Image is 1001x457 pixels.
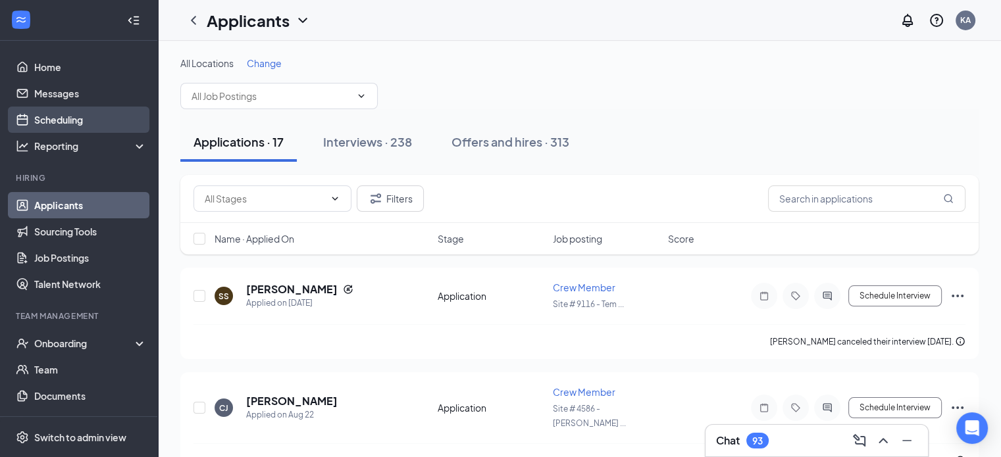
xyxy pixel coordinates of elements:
[343,284,353,295] svg: Reapply
[34,192,147,218] a: Applicants
[756,291,772,301] svg: Note
[875,433,891,448] svg: ChevronUp
[34,245,147,271] a: Job Postings
[330,193,340,204] svg: ChevronDown
[34,383,147,409] a: Documents
[34,218,147,245] a: Sourcing Tools
[553,404,626,428] span: Site # 4586 - [PERSON_NAME] ...
[368,191,384,206] svg: Filter
[451,133,569,150] div: Offers and hires · 313
[192,89,351,103] input: All Job Postings
[553,232,602,245] span: Job posting
[34,107,147,133] a: Scheduling
[247,57,282,69] span: Change
[16,431,29,444] svg: Settings
[14,13,28,26] svg: WorkstreamLogo
[668,232,694,245] span: Score
[16,337,29,350] svg: UserCheck
[819,291,835,301] svg: ActiveChat
[34,271,147,297] a: Talent Network
[848,397,942,418] button: Schedule Interview
[246,297,353,310] div: Applied on [DATE]
[357,185,424,212] button: Filter Filters
[34,356,147,383] a: Team
[438,232,464,245] span: Stage
[900,12,915,28] svg: Notifications
[438,401,545,414] div: Application
[34,409,147,435] a: Surveys
[180,57,234,69] span: All Locations
[295,12,311,28] svg: ChevronDown
[768,185,965,212] input: Search in applications
[752,435,763,446] div: 93
[553,386,615,398] span: Crew Member
[323,133,412,150] div: Interviews · 238
[955,336,965,347] svg: Info
[943,193,954,204] svg: MagnifyingGlass
[356,91,367,101] svg: ChevronDown
[716,433,740,448] h3: Chat
[553,281,615,293] span: Crew Member
[34,80,147,107] a: Messages
[956,412,988,444] div: Open Intercom Messenger
[756,402,772,413] svg: Note
[207,9,290,32] h1: Applicants
[34,337,136,350] div: Onboarding
[16,310,144,322] div: Team Management
[34,139,147,153] div: Reporting
[218,291,229,302] div: SS
[16,172,144,183] div: Hiring
[788,291,804,301] svg: Tag
[34,431,126,444] div: Switch to admin view
[873,430,894,451] button: ChevronUp
[219,402,228,414] div: CJ
[960,14,971,26] div: KA
[215,232,294,245] span: Name · Applied On
[127,14,140,27] svg: Collapse
[929,12,944,28] svg: QuestionInfo
[16,139,29,153] svg: Analysis
[788,402,804,413] svg: Tag
[819,402,835,413] svg: ActiveChat
[896,430,917,451] button: Minimize
[852,433,867,448] svg: ComposeMessage
[553,299,624,309] span: Site # 9116 - Tem ...
[950,288,965,304] svg: Ellipses
[193,133,284,150] div: Applications · 17
[246,408,338,421] div: Applied on Aug 22
[246,394,338,408] h5: [PERSON_NAME]
[849,430,870,451] button: ComposeMessage
[34,54,147,80] a: Home
[246,282,338,297] h5: [PERSON_NAME]
[899,433,915,448] svg: Minimize
[205,191,324,206] input: All Stages
[186,12,201,28] svg: ChevronLeft
[950,400,965,416] svg: Ellipses
[438,289,545,302] div: Application
[770,335,965,349] div: [PERSON_NAME] canceled their interview [DATE].
[848,285,942,306] button: Schedule Interview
